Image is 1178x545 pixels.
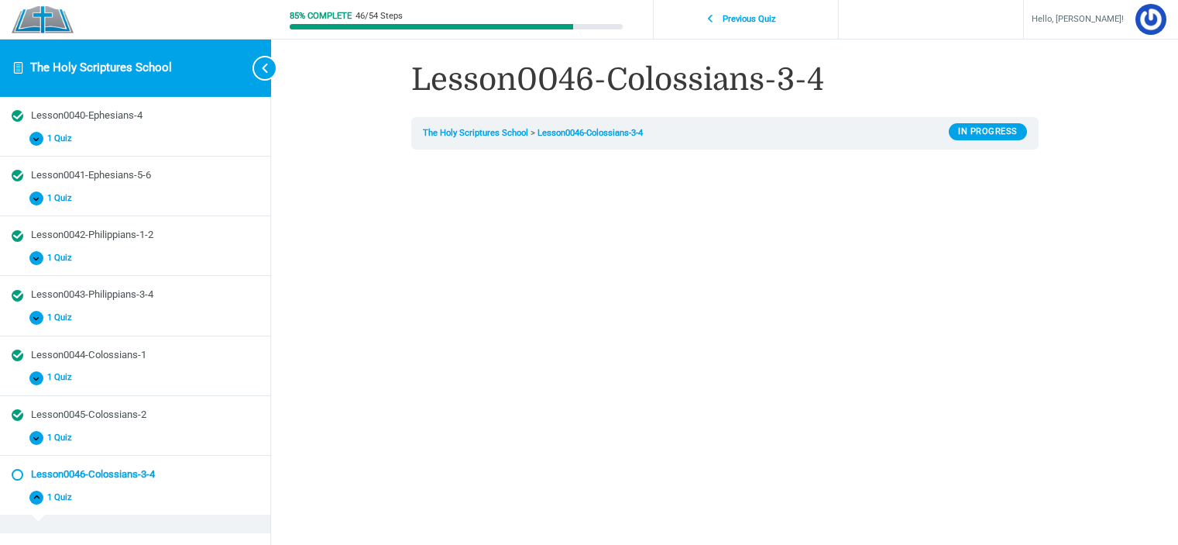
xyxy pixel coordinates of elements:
[355,12,403,20] div: 46/54 Steps
[537,128,643,138] a: Lesson0046-Colossians-3-4
[12,127,259,150] button: 1 Quiz
[43,492,81,503] span: 1 Quiz
[411,58,1039,102] h1: Lesson0046-Colossians-3-4
[43,372,81,383] span: 1 Quiz
[658,5,834,34] a: Previous Quiz
[423,128,528,138] a: The Holy Scriptures School
[12,170,23,181] div: Completed
[31,408,259,423] div: Lesson0045-Colossians-2
[43,193,81,204] span: 1 Quiz
[12,228,259,243] a: Completed Lesson0042-Philippians-1-2
[411,117,1039,150] nav: Breadcrumbs
[12,409,23,421] div: Completed
[43,133,81,144] span: 1 Quiz
[949,123,1027,140] div: In Progress
[31,288,259,302] div: Lesson0043-Philippians-3-4
[12,288,259,302] a: Completed Lesson0043-Philippians-3-4
[12,307,259,329] button: 1 Quiz
[31,467,259,482] div: Lesson0046-Colossians-3-4
[43,253,81,264] span: 1 Quiz
[12,168,259,183] a: Completed Lesson0041-Ephesians-5-6
[30,60,172,74] a: The Holy Scriptures School
[31,168,259,183] div: Lesson0041-Ephesians-5-6
[31,348,259,363] div: Lesson0044-Colossians-1
[240,39,271,97] button: Toggle sidebar navigation
[714,14,785,25] span: Previous Quiz
[31,109,259,123] div: Lesson0040-Ephesians-4
[12,109,259,123] a: Completed Lesson0040-Ephesians-4
[12,367,259,389] button: 1 Quiz
[31,228,259,243] div: Lesson0042-Philippians-1-2
[12,469,23,481] div: Not started
[290,12,352,20] div: 85% Complete
[12,110,23,122] div: Completed
[1032,12,1124,28] span: Hello, [PERSON_NAME]!
[12,486,259,509] button: 1 Quiz
[43,312,81,323] span: 1 Quiz
[12,290,23,302] div: Completed
[12,350,23,361] div: Completed
[12,188,259,210] button: 1 Quiz
[12,408,259,423] a: Completed Lesson0045-Colossians-2
[12,230,23,242] div: Completed
[12,426,259,449] button: 1 Quiz
[12,348,259,363] a: Completed Lesson0044-Colossians-1
[12,247,259,270] button: 1 Quiz
[12,467,259,482] a: Not started Lesson0046-Colossians-3-4
[43,433,81,443] span: 1 Quiz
